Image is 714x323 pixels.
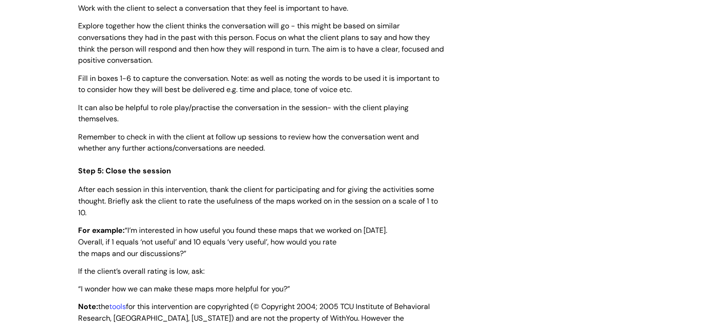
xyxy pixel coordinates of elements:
span: After each session in this intervention, thank the client for participating and for giving the ac... [78,185,438,218]
span: Remember to check in with the client at follow up sessions to review how the conversation went an... [78,132,419,153]
span: Step 5: Close the session [78,166,171,176]
strong: Note: [78,302,98,311]
span: Overall, if 1 equals ‘not useful’ and 10 equals ‘very useful’, how would you rate [78,237,337,247]
span: “I’m interested in how useful you found these maps that we worked on [DATE]. [78,225,387,235]
span: It can also be helpful to role play/practise the conversation in the session- with the client pla... [78,103,409,124]
span: Work with the client to select a conversation that they feel is important to have. [78,3,348,13]
span: Fill in boxes 1-6 to capture the conversation. Note: as well as noting the words to be used it is... [78,73,439,95]
span: the [78,302,109,311]
strong: For example: [78,225,125,235]
span: “I wonder how we can make these maps more helpful for you?” [78,284,290,294]
a: tools [109,302,126,311]
span: Explore together how the client thinks the conversation will go - this might be based on similar ... [78,21,444,65]
span: If the client’s overall rating is low, ask: [78,266,205,276]
span: the maps and our discussions?” [78,249,186,258]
